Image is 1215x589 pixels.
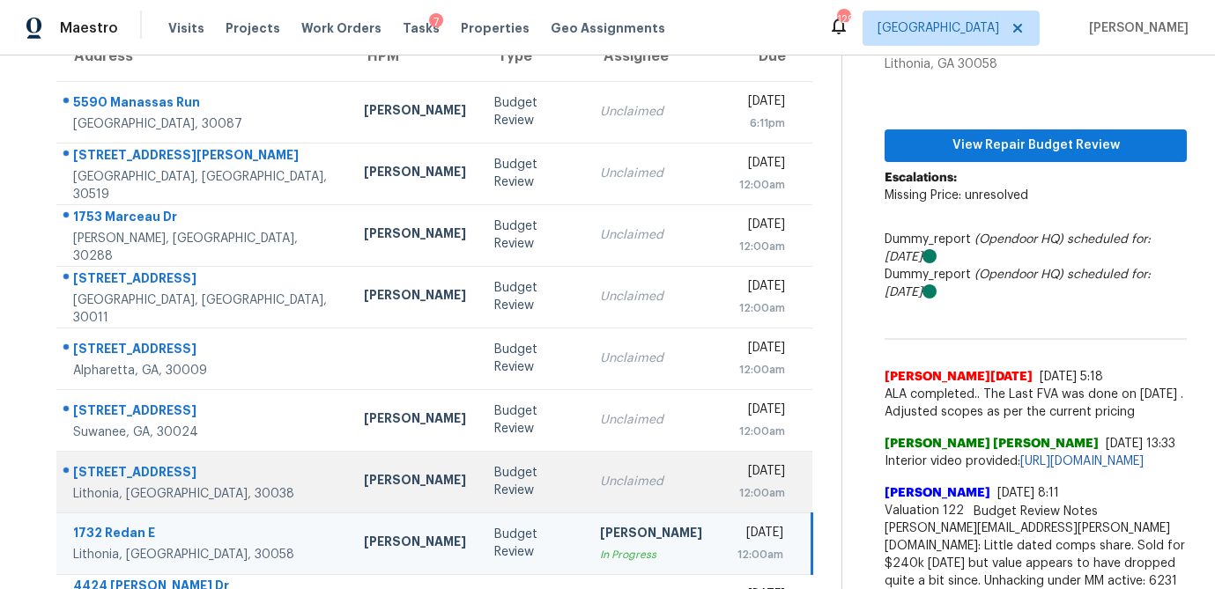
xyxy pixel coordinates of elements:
[56,32,350,81] th: Address
[403,22,440,34] span: Tasks
[73,208,336,230] div: 1753 Marceau Dr
[600,103,702,121] div: Unclaimed
[1040,371,1103,383] span: [DATE] 5:18
[974,269,1063,281] i: (Opendoor HQ)
[73,485,336,503] div: Lithonia, [GEOGRAPHIC_DATA], 30038
[730,176,785,194] div: 12:00am
[885,435,1099,453] span: [PERSON_NAME] [PERSON_NAME]
[73,168,336,203] div: [GEOGRAPHIC_DATA], [GEOGRAPHIC_DATA], 30519
[885,233,1151,263] i: scheduled for: [DATE]
[364,409,466,431] div: [PERSON_NAME]
[1082,19,1189,37] span: [PERSON_NAME]
[730,277,785,299] div: [DATE]
[885,484,990,502] span: [PERSON_NAME]
[73,269,336,291] div: [STREET_ADDRESS]
[301,19,382,37] span: Work Orders
[480,32,586,81] th: Type
[600,226,702,244] div: Unclaimed
[73,546,336,563] div: Lithonia, [GEOGRAPHIC_DATA], 30058
[226,19,280,37] span: Projects
[168,19,204,37] span: Visits
[73,423,336,441] div: Suwanee, GA, 30024
[73,401,336,423] div: [STREET_ADDRESS]
[730,361,785,379] div: 12:00am
[885,386,1187,421] span: ALA completed.. The Last FVA was done on [DATE] . Adjusted scopes as per the current pricing
[885,172,957,184] b: Escalations:
[730,524,783,546] div: [DATE]
[364,533,466,555] div: [PERSON_NAME]
[997,487,1059,499] span: [DATE] 8:11
[494,279,572,314] div: Budget Review
[600,165,702,182] div: Unclaimed
[974,233,1063,246] i: (Opendoor HQ)
[600,350,702,367] div: Unclaimed
[899,135,1173,157] span: View Repair Budget Review
[963,503,1108,520] span: Budget Review Notes
[73,146,336,168] div: [STREET_ADDRESS][PERSON_NAME]
[837,11,849,28] div: 129
[730,484,785,502] div: 12:00am
[730,238,785,255] div: 12:00am
[885,453,1187,470] span: Interior video provided:
[494,217,572,253] div: Budget Review
[494,156,572,191] div: Budget Review
[73,524,336,546] div: 1732 Redan E
[494,464,572,499] div: Budget Review
[600,524,702,546] div: [PERSON_NAME]
[885,55,1187,73] div: Lithonia, GA 30058
[461,19,530,37] span: Properties
[364,471,466,493] div: [PERSON_NAME]
[600,411,702,429] div: Unclaimed
[878,19,999,37] span: [GEOGRAPHIC_DATA]
[73,291,336,327] div: [GEOGRAPHIC_DATA], [GEOGRAPHIC_DATA], 30011
[730,216,785,238] div: [DATE]
[364,225,466,247] div: [PERSON_NAME]
[600,546,702,563] div: In Progress
[73,93,336,115] div: 5590 Manassas Run
[730,401,785,423] div: [DATE]
[1020,455,1144,468] a: [URL][DOMAIN_NAME]
[730,299,785,317] div: 12:00am
[60,19,118,37] span: Maestro
[73,463,336,485] div: [STREET_ADDRESS]
[730,339,785,361] div: [DATE]
[494,402,572,438] div: Budget Review
[885,129,1187,162] button: View Repair Budget Review
[730,423,785,440] div: 12:00am
[364,101,466,123] div: [PERSON_NAME]
[1106,438,1175,450] span: [DATE] 13:33
[494,94,572,129] div: Budget Review
[730,462,785,484] div: [DATE]
[716,32,812,81] th: Due
[551,19,665,37] span: Geo Assignments
[885,266,1187,301] div: Dummy_report
[73,115,336,133] div: [GEOGRAPHIC_DATA], 30087
[885,368,1033,386] span: [PERSON_NAME][DATE]
[730,154,785,176] div: [DATE]
[494,526,572,561] div: Budget Review
[429,13,443,31] div: 7
[73,340,336,362] div: [STREET_ADDRESS]
[730,92,785,114] div: [DATE]
[600,473,702,490] div: Unclaimed
[600,288,702,306] div: Unclaimed
[364,163,466,185] div: [PERSON_NAME]
[730,546,783,563] div: 12:00am
[586,32,716,81] th: Assignee
[885,269,1151,298] i: scheduled for: [DATE]
[494,341,572,376] div: Budget Review
[885,189,1028,202] span: Missing Price: unresolved
[350,32,480,81] th: HPM
[73,230,336,265] div: [PERSON_NAME], [GEOGRAPHIC_DATA], 30288
[730,114,785,132] div: 6:11pm
[364,286,466,308] div: [PERSON_NAME]
[73,362,336,379] div: Alpharetta, GA, 30009
[885,231,1187,266] div: Dummy_report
